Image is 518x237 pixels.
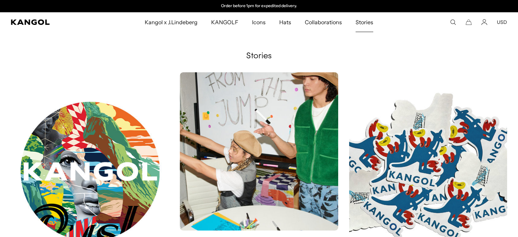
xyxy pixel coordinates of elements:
button: USD [497,19,507,25]
a: Stories [349,12,380,32]
a: Kangol x J.Lindeberg [138,12,205,32]
button: Cart [466,19,472,25]
span: KANGOLF [211,12,238,32]
a: KANGOLF [204,12,245,32]
span: Hats [279,12,291,32]
a: Icons [245,12,272,32]
div: Announcement [189,3,329,9]
slideshow-component: Announcement bar [189,3,329,9]
img: Spring/Summer 2024 Presents Creative Reset [180,72,338,231]
a: Kangol [11,19,95,25]
a: Account [481,19,487,25]
span: Stories [356,12,373,32]
a: Hats [272,12,298,32]
span: Collaborations [305,12,342,32]
span: Icons [252,12,265,32]
div: 2 of 2 [189,3,329,9]
a: Collaborations [298,12,349,32]
p: Order before 1pm for expedited delivery. [221,3,297,9]
summary: Search here [450,19,456,25]
span: Kangol x J.Lindeberg [145,12,198,32]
